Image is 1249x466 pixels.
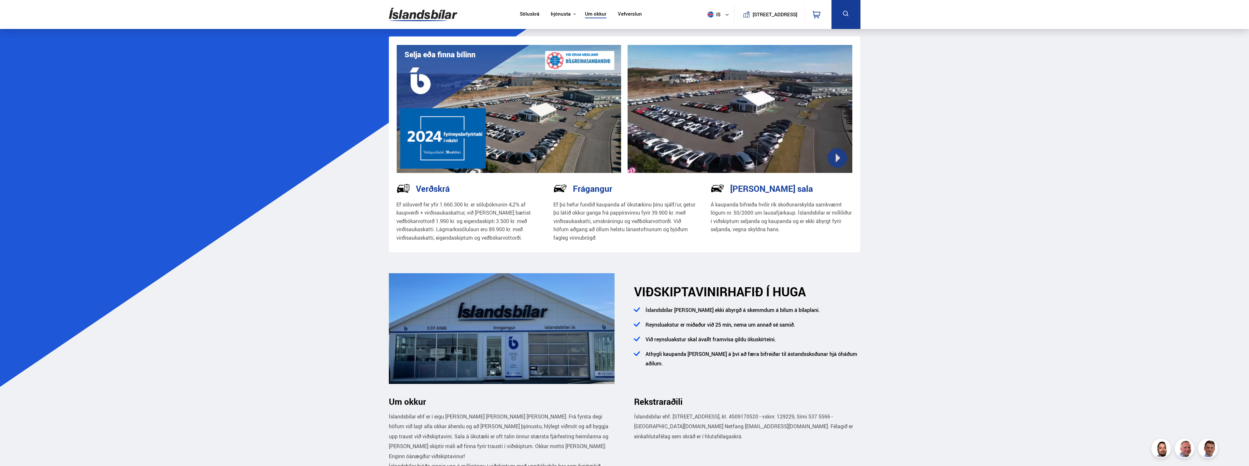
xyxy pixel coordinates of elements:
[389,4,457,25] img: G0Ugv5HjCgRt.svg
[396,181,410,195] img: tr5P-W3DuiFaO7aO.svg
[416,184,450,193] h3: Verðskrá
[389,273,615,384] img: ANGMEGnRQmXqTLfD.png
[705,5,734,24] button: is
[642,349,860,374] li: Athygli kaupanda [PERSON_NAME] á því að færa bifreiðar til ástandsskoðunar hjá óháðum aðilum.
[520,11,539,18] a: Söluskrá
[705,11,721,18] span: is
[642,320,860,335] li: Reynsluakstur er miðaður við 25 mín, nema um annað sé samið.
[553,201,696,242] p: Ef þú hefur fundið kaupanda af ökutækinu þínu sjálf/ur, getur þú látið okkur ganga frá pappírsvin...
[553,181,567,195] img: NP-R9RrMhXQFCiaa.svg
[634,283,728,300] span: VIÐSKIPTAVINIR
[551,11,571,17] button: Þjónusta
[707,11,714,18] img: svg+xml;base64,PHN2ZyB4bWxucz0iaHR0cDovL3d3dy53My5vcmcvMjAwMC9zdmciIHdpZHRoPSI1MTIiIGhlaWdodD0iNT...
[389,412,615,461] p: Íslandsbílar ehf er í eigu [PERSON_NAME] [PERSON_NAME] [PERSON_NAME]. Frá fyrsta degi höfum við l...
[1152,440,1172,459] img: nhp88E3Fdnt1Opn2.png
[396,201,539,242] p: Ef söluverð fer yfir 1.660.300 kr. er söluþóknunin 4,2% af kaupverði + virðisaukaskattur, við [PE...
[642,305,860,320] li: Íslandsbílar [PERSON_NAME] ekki ábyrgð á skemmdum á bílum á bílaplani.
[1176,440,1195,459] img: siFngHWaQ9KaOqBr.png
[618,11,642,18] a: Vefverslun
[642,335,860,349] li: Við reynsluakstur skal ávallt framvísa gildu ökuskírteini.
[573,184,612,193] h3: Frágangur
[634,412,860,441] p: Íslandsbílar ehf. [STREET_ADDRESS], kt. 4509170520 - vsknr. 129229, Sími 537 5566 - [GEOGRAPHIC_D...
[397,45,621,173] img: eKx6w-_Home_640_.png
[405,50,475,59] h1: Selja eða finna bílinn
[1199,440,1219,459] img: FbJEzSuNWCJXmdc-.webp
[711,181,724,195] img: -Svtn6bYgwAsiwNX.svg
[585,11,606,18] a: Um okkur
[755,12,795,17] button: [STREET_ADDRESS]
[389,397,615,406] h3: Um okkur
[634,284,860,299] h2: HAFIÐ Í HUGA
[711,201,853,234] p: Á kaupanda bifreiða hvílir rík skoðunarskylda samkvæmt lögum nr. 50/2000 um lausafjárkaup. Ísland...
[634,397,860,406] h3: Rekstraraðili
[738,5,801,24] a: [STREET_ADDRESS]
[730,184,813,193] h3: [PERSON_NAME] sala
